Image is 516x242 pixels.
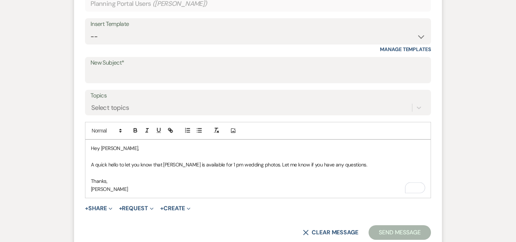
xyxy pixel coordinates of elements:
div: Select topics [91,103,129,113]
span: + [85,205,88,211]
button: Request [119,205,154,211]
label: Topics [91,91,425,101]
p: [PERSON_NAME] [91,185,425,193]
span: + [119,205,122,211]
span: + [160,205,163,211]
button: Create [160,205,190,211]
button: Clear message [303,230,358,235]
p: A quick hello to let you know that [PERSON_NAME] is available for 1 pm wedding photos. Let me kno... [91,161,425,169]
button: Share [85,205,112,211]
button: Send Message [369,225,431,240]
p: Hey [PERSON_NAME], [91,144,425,152]
a: Manage Templates [380,46,431,53]
div: To enrich screen reader interactions, please activate Accessibility in Grammarly extension settings [85,140,431,197]
label: New Subject* [91,58,425,68]
p: Thanks, [91,177,425,185]
div: Insert Template [91,19,425,30]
